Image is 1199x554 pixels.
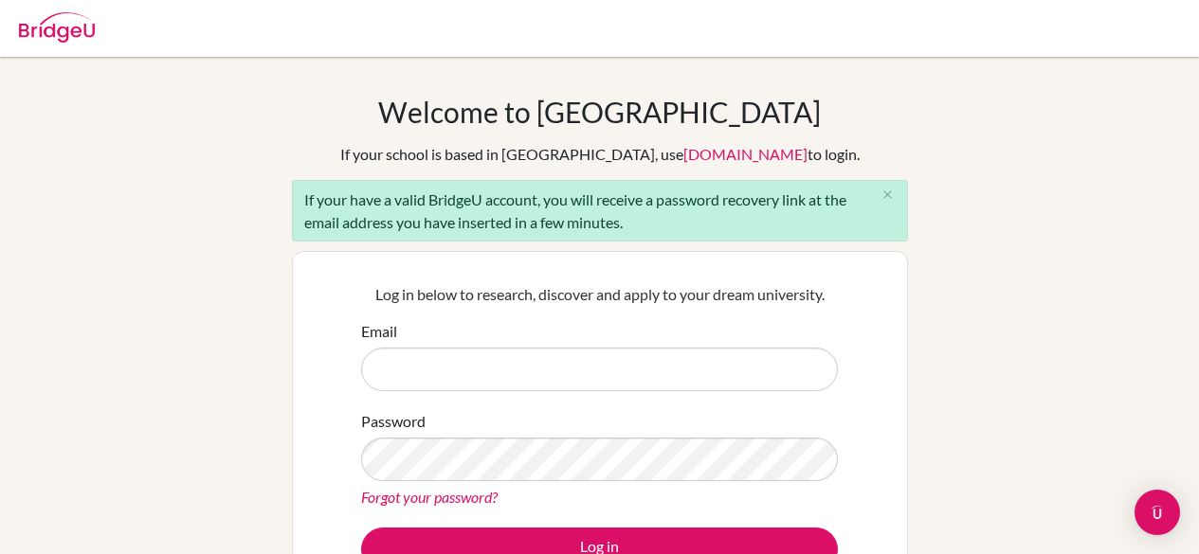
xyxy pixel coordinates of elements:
[881,188,895,202] i: close
[869,181,907,209] button: Close
[361,320,397,343] label: Email
[378,95,821,129] h1: Welcome to [GEOGRAPHIC_DATA]
[292,180,908,241] div: If your have a valid BridgeU account, you will receive a password recovery link at the email addr...
[361,410,426,433] label: Password
[1135,490,1180,535] div: Open Intercom Messenger
[361,283,838,306] p: Log in below to research, discover and apply to your dream university.
[340,143,860,166] div: If your school is based in [GEOGRAPHIC_DATA], use to login.
[19,12,95,43] img: Bridge-U
[361,488,498,506] a: Forgot your password?
[683,145,808,163] a: [DOMAIN_NAME]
